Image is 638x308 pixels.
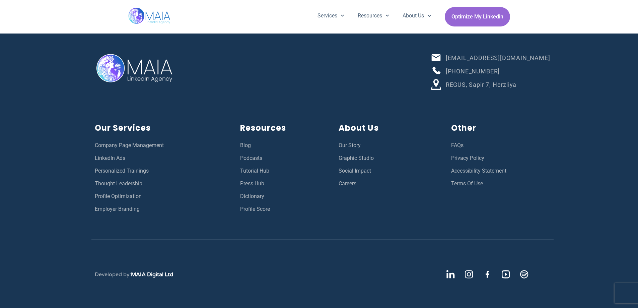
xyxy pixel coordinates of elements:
[240,154,262,163] span: Podcasts
[95,167,149,175] span: Personalized Trainings
[351,7,396,24] a: Resources
[311,7,351,24] a: Services
[95,167,227,175] a: Personalized Trainings
[240,179,264,188] span: Press Hub
[95,27,176,109] img: MAIA Digital - LinkedIn™ Agency
[396,7,438,24] a: About Us
[451,167,550,175] a: Accessibility Statement
[95,192,142,201] span: Profile Optimization
[95,179,142,188] span: Thought Leadership
[451,141,464,150] span: FAQs
[240,205,270,213] span: Profile Score
[339,122,438,134] h2: About Us
[339,179,356,188] span: Careers
[240,179,326,188] a: Press Hub
[451,141,550,150] a: FAQs
[240,205,326,213] a: Profile Score
[451,179,483,188] span: Terms Of Use
[95,154,227,163] a: LinkedIn Ads
[95,141,227,150] a: Company Page Management
[339,179,438,188] a: Careers
[339,141,361,150] span: Our Story
[311,7,438,24] nav: Menu
[95,141,164,150] span: Company Page Management
[451,167,506,175] span: Accessibility Statement
[95,154,125,163] span: LinkedIn Ads
[451,122,550,134] h2: Other
[95,192,227,201] a: Profile Optimization
[240,122,326,134] h2: Resources
[451,179,550,188] a: Terms Of Use
[95,179,227,188] a: Thought Leadership
[95,205,227,213] a: Employer Branding
[131,271,173,278] span: MAIA Digital Ltd
[339,167,438,175] a: Social Impact
[240,192,264,201] span: Dictionary
[444,53,550,62] span: [EMAIL_ADDRESS][DOMAIN_NAME]
[451,10,503,23] span: Optimize My Linkedin
[240,167,269,175] span: Tutorial Hub
[95,270,173,279] div: Developed by:
[339,154,374,163] span: Graphic Studio
[451,154,550,163] a: Privacy Policy
[240,192,326,201] a: Dictionary
[445,7,510,26] a: Optimize My Linkedin
[444,67,500,76] span: [PHONE_NUMBER]
[444,80,516,89] span: REGUS, Sapir 7, Herzliya
[339,141,438,150] a: Our Story
[339,154,438,163] a: Graphic Studio
[240,154,326,163] a: Podcasts
[240,141,326,150] a: Blog
[240,167,326,175] a: Tutorial Hub
[95,205,140,213] span: Employer Branding
[95,122,227,134] h2: Our Services
[431,79,550,90] a: REGUS, Sapir 7, Herzliya
[240,141,251,150] span: Blog
[451,154,484,163] span: Privacy Policy
[339,167,371,175] span: Social Impact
